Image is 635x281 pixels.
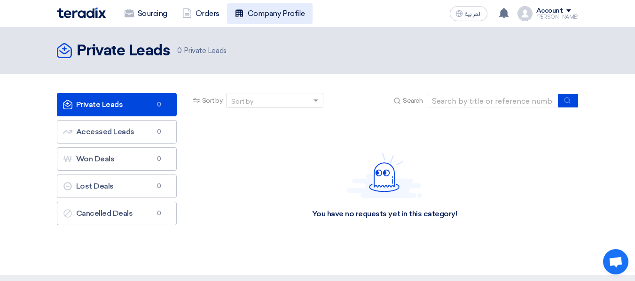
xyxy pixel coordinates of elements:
img: profile_test.png [517,6,533,21]
a: Lost Deals0 [57,175,177,198]
a: Company Profile [227,3,313,24]
a: Cancelled Deals0 [57,202,177,225]
span: العربية [465,11,482,17]
span: 0 [154,154,165,164]
span: 0 [154,127,165,137]
span: 0 [154,209,165,218]
div: You have no requests yet in this category! [312,209,457,219]
span: 0 [154,100,165,109]
input: Search by title or reference number [427,94,558,108]
div: Account [536,7,563,15]
div: [PERSON_NAME] [536,15,579,20]
a: Sourcing [117,3,175,24]
span: 0 [154,182,165,191]
a: Won Deals0 [57,147,177,171]
img: Teradix logo [57,8,106,18]
img: Hello [347,152,422,198]
span: Sort by [202,96,223,106]
button: العربية [450,6,487,21]
a: Orders [175,3,227,24]
span: Private Leads [177,46,226,56]
div: Sort by [231,97,253,106]
span: Search [403,96,423,106]
a: Open chat [603,249,628,274]
a: Accessed Leads0 [57,120,177,144]
span: 0 [177,46,182,55]
h2: Private Leads [77,42,170,61]
a: Private Leads0 [57,93,177,116]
